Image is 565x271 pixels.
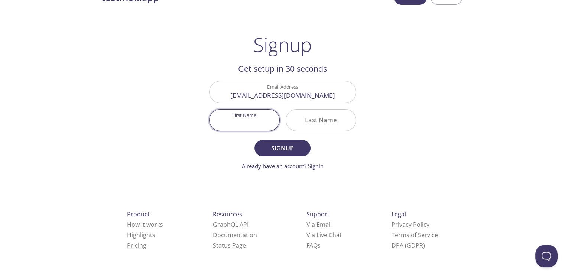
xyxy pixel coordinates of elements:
a: Highlights [127,231,155,239]
a: Via Live Chat [306,231,342,239]
span: Product [127,210,150,218]
h1: Signup [253,33,312,56]
span: Legal [392,210,406,218]
a: DPA (GDPR) [392,241,425,249]
span: Support [306,210,329,218]
a: Privacy Policy [392,221,429,229]
a: Via Email [306,221,332,229]
h2: Get setup in 30 seconds [209,62,356,75]
span: Signup [263,143,302,153]
span: s [318,241,321,249]
a: Already have an account? Signin [242,162,324,170]
button: Signup [254,140,310,156]
iframe: Help Scout Beacon - Open [535,245,558,267]
span: Resources [213,210,242,218]
a: Terms of Service [392,231,438,239]
a: Documentation [213,231,257,239]
a: Pricing [127,241,146,249]
a: GraphQL API [213,221,249,229]
a: How it works [127,221,163,229]
a: FAQ [306,241,321,249]
a: Status Page [213,241,246,249]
